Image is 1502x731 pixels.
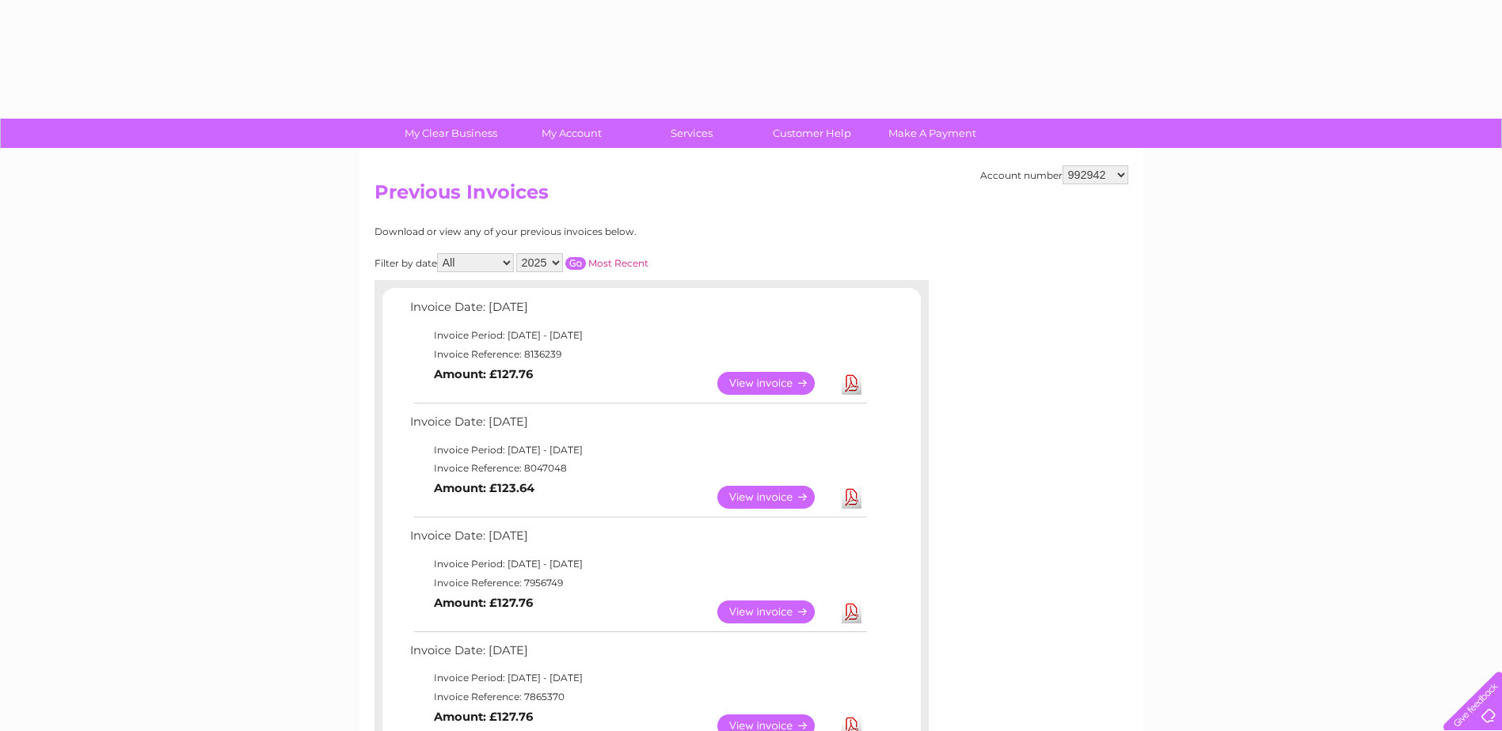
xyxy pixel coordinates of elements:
[867,119,998,148] a: Make A Payment
[406,345,869,364] td: Invoice Reference: 8136239
[406,459,869,478] td: Invoice Reference: 8047048
[588,257,648,269] a: Most Recent
[406,669,869,687] td: Invoice Period: [DATE] - [DATE]
[747,119,877,148] a: Customer Help
[626,119,757,148] a: Services
[980,165,1128,184] div: Account number
[406,525,869,555] td: Invoice Date: [DATE]
[375,226,790,237] div: Download or view any of your previous invoices below.
[406,326,869,345] td: Invoice Period: [DATE] - [DATE]
[717,372,834,395] a: View
[434,710,533,724] b: Amount: £127.76
[717,600,834,623] a: View
[375,253,790,272] div: Filter by date
[406,574,869,593] td: Invoice Reference: 7956749
[434,596,533,610] b: Amount: £127.76
[842,600,861,623] a: Download
[406,687,869,706] td: Invoice Reference: 7865370
[375,181,1128,211] h2: Previous Invoices
[386,119,516,148] a: My Clear Business
[842,486,861,509] a: Download
[406,555,869,574] td: Invoice Period: [DATE] - [DATE]
[406,441,869,460] td: Invoice Period: [DATE] - [DATE]
[717,486,834,509] a: View
[406,411,869,441] td: Invoice Date: [DATE]
[406,640,869,669] td: Invoice Date: [DATE]
[506,119,637,148] a: My Account
[842,372,861,395] a: Download
[434,367,533,381] b: Amount: £127.76
[434,481,534,495] b: Amount: £123.64
[406,297,869,326] td: Invoice Date: [DATE]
